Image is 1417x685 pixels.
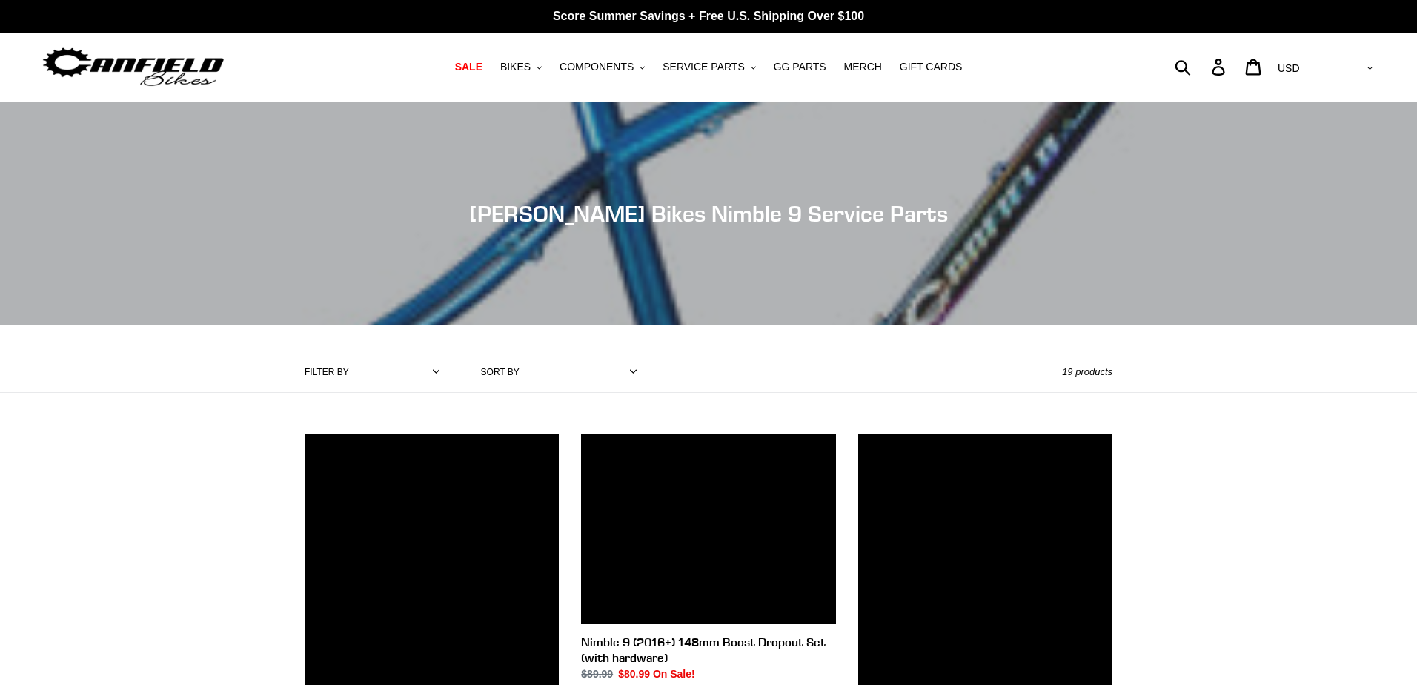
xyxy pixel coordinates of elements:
[552,57,652,77] button: COMPONENTS
[305,365,349,379] label: Filter by
[900,61,963,73] span: GIFT CARDS
[448,57,490,77] a: SALE
[493,57,549,77] button: BIKES
[455,61,482,73] span: SALE
[774,61,826,73] span: GG PARTS
[766,57,834,77] a: GG PARTS
[844,61,882,73] span: MERCH
[1062,366,1112,377] span: 19 products
[663,61,744,73] span: SERVICE PARTS
[560,61,634,73] span: COMPONENTS
[892,57,970,77] a: GIFT CARDS
[481,365,520,379] label: Sort by
[41,44,226,90] img: Canfield Bikes
[655,57,763,77] button: SERVICE PARTS
[469,200,948,227] span: [PERSON_NAME] Bikes Nimble 9 Service Parts
[837,57,889,77] a: MERCH
[500,61,531,73] span: BIKES
[1183,50,1221,83] input: Search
